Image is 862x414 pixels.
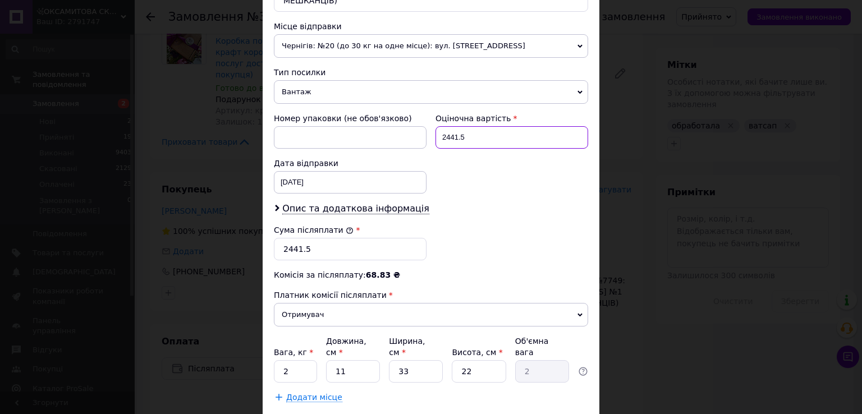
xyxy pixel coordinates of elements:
[389,337,425,357] label: Ширина, см
[274,68,325,77] span: Тип посилки
[274,113,427,124] div: Номер упаковки (не обов'язково)
[274,269,588,280] div: Комісія за післяплату:
[274,291,387,300] span: Платник комісії післяплати
[515,335,569,358] div: Об'ємна вага
[435,113,588,124] div: Оціночна вартість
[274,348,313,357] label: Вага, кг
[286,393,342,402] span: Додати місце
[452,348,502,357] label: Висота, см
[274,226,354,234] label: Сума післяплати
[326,337,366,357] label: Довжина, см
[282,203,429,214] span: Опис та додаткова інформація
[274,158,427,169] div: Дата відправки
[274,22,342,31] span: Місце відправки
[366,270,400,279] span: 68.83 ₴
[274,303,588,326] span: Отримувач
[274,34,588,58] span: Чернігів: №20 (до 30 кг на одне місце): вул. [STREET_ADDRESS]
[274,80,588,104] span: Вантаж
